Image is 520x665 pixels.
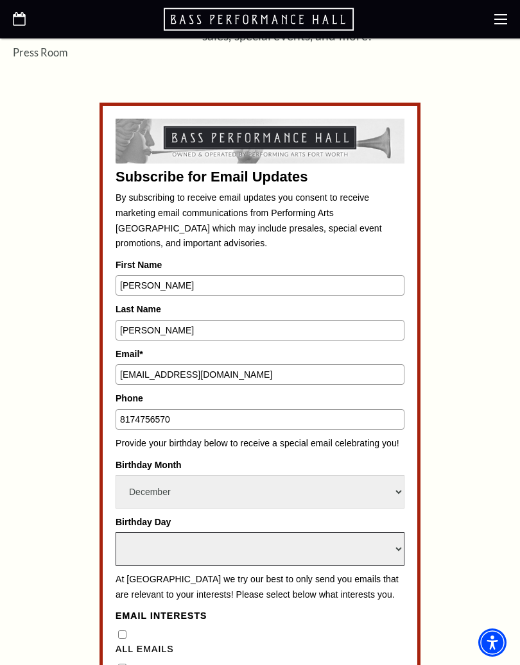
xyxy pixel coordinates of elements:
input: Type your phone number [116,409,404,430]
label: Birthday Day [116,515,404,529]
p: Provide your birthday below to receive a special email celebrating you! [116,436,404,451]
input: Type your last name [116,320,404,341]
label: Phone [116,391,404,405]
label: Email* [116,347,404,361]
p: At [GEOGRAPHIC_DATA] we try our best to only send you emails that are relevant to your interests!... [116,572,404,602]
input: Type your first name [116,275,404,296]
input: Type your email [116,364,404,385]
label: Last Name [116,302,404,316]
label: All Emails [116,642,404,657]
label: Birthday Month [116,458,404,472]
div: Accessibility Menu [478,628,507,657]
a: Press Room [13,46,67,58]
a: Open this option [13,12,26,27]
p: By subscribing to receive email updates you consent to receive marketing email communications fro... [116,190,404,251]
label: First Name [116,258,404,272]
a: Open this option [164,6,356,32]
div: Subscribe for Email Updates [116,170,404,184]
img: Subscribe for Email Updates [116,119,404,164]
legend: Email Interests [116,609,207,624]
